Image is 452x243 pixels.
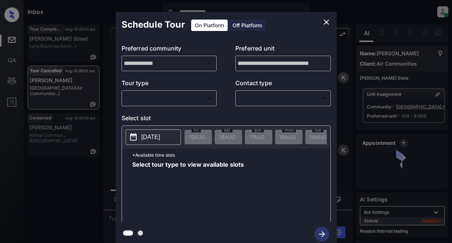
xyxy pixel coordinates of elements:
[319,15,334,29] button: close
[191,20,228,31] div: On Platform
[132,161,244,220] span: Select tour type to view available slots
[116,12,191,38] h2: Schedule Tour
[132,148,330,161] p: *Available time slots
[122,113,331,125] p: Select slot
[122,44,217,55] p: Preferred community
[141,132,160,141] p: [DATE]
[235,44,331,55] p: Preferred unit
[126,129,181,145] button: [DATE]
[235,78,331,90] p: Contact type
[229,20,266,31] div: Off Platform
[122,78,217,90] p: Tour type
